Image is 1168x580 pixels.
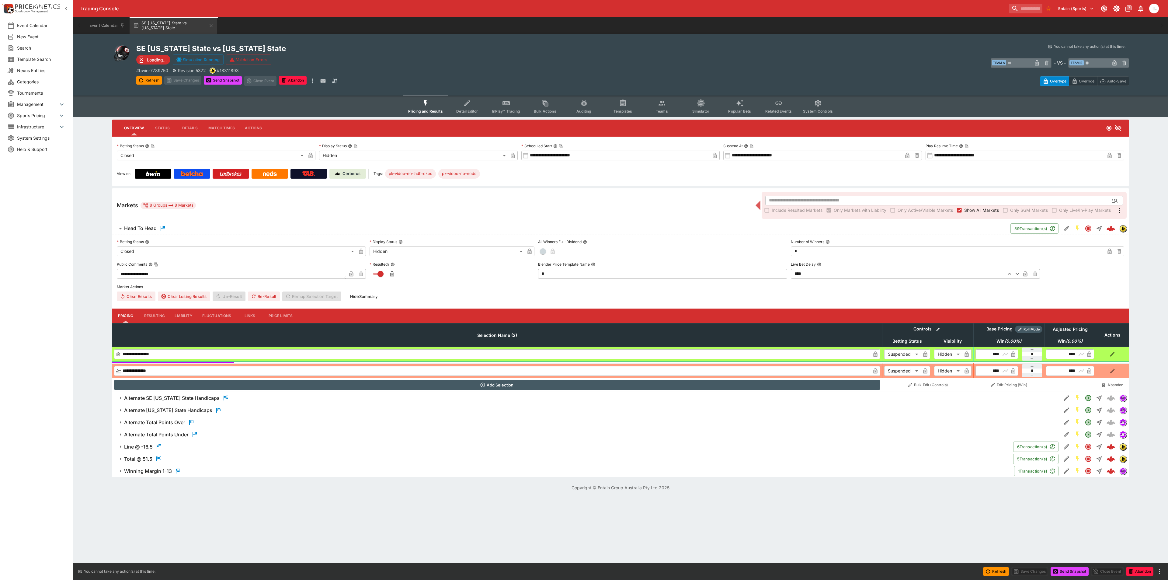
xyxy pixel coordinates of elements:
button: Resulting [139,309,170,323]
button: Alternate Total Points Under [112,428,1061,441]
button: Select Tenant [1055,4,1097,13]
button: SGM Enabled [1072,223,1083,234]
button: Edit Detail [1061,393,1072,404]
img: Cerberus [335,171,340,176]
button: Edit Pricing (Win) [975,380,1042,390]
div: Start From [1040,76,1129,86]
button: more [1156,568,1163,575]
img: TabNZ [302,171,315,176]
span: Management [17,101,58,107]
button: Toggle light/dark mode [1111,3,1122,14]
button: Event Calendar [86,17,128,34]
span: Related Events [765,109,792,114]
img: Betcha [181,171,203,176]
button: Display Status [398,240,403,244]
button: Closed [1083,466,1094,477]
span: Only Live/In-Play Markets [1059,207,1111,213]
button: Bulk edit [934,325,942,333]
svg: Open [1085,407,1092,414]
h6: Alternate Total Points Over [124,419,185,426]
button: Straight [1094,429,1105,440]
svg: Open [1085,419,1092,426]
span: Event Calendar [17,22,65,29]
button: Abandon [279,76,306,85]
img: Sportsbook Management [15,10,48,13]
span: Betting Status [886,337,929,345]
button: Closed [1083,453,1094,464]
img: american_football.png [112,44,131,63]
h5: Markets [117,202,138,209]
button: Straight [1094,393,1105,404]
img: bwin [1120,225,1126,232]
button: Head To Head [112,222,1010,235]
p: Auto-Save [1107,78,1126,84]
button: Edit Detail [1061,441,1072,452]
button: SE [US_STATE] State vs [US_STATE] State [130,17,217,34]
button: Clear Results [117,292,155,301]
div: bwin [1119,225,1127,232]
button: Number of Winners [826,240,830,244]
button: SGM Enabled [1072,405,1083,416]
p: Betting Status [117,239,144,244]
p: Cerberus [342,171,360,177]
button: Copy To Clipboard [965,144,969,148]
img: bwin.png [210,68,215,73]
button: Copy To Clipboard [151,144,155,148]
button: Validation Errors [226,54,271,65]
span: System Controls [803,109,833,114]
p: Loading... [147,57,167,63]
button: Edit Detail [1061,405,1072,416]
div: Event type filters [403,96,838,117]
input: search [1009,4,1042,13]
span: Auditing [576,109,591,114]
span: Teams [656,109,668,114]
button: Trent Lewis [1147,2,1161,15]
button: Play Resume TimeCopy To Clipboard [959,144,963,148]
button: Edit Detail [1061,429,1072,440]
span: System Settings [17,135,65,141]
p: Public Comments [117,262,147,267]
p: Number of Winners [791,239,824,244]
span: Detail Editor [456,109,478,114]
svg: Closed [1085,467,1092,475]
p: You cannot take any action(s) at this time. [1054,44,1125,49]
button: more [309,76,316,86]
div: Betting Target: cerberus [385,169,436,179]
div: simulator [1119,407,1127,414]
h6: Alternate SE [US_STATE] State Handicaps [124,395,220,401]
button: All Winners Full-Dividend [583,240,587,244]
button: Display StatusCopy To Clipboard [348,144,352,148]
button: Blender Price Template Name [591,262,595,267]
img: Neds [263,171,276,176]
p: Copy To Clipboard [136,67,168,74]
svg: Closed [1085,455,1092,463]
button: Edit Detail [1061,466,1072,477]
h6: Winning Margin 1-13 [124,468,172,474]
div: Trading Console [80,5,1006,12]
button: 6Transaction(s) [1013,442,1058,452]
button: Abandon [1126,567,1153,576]
span: Help & Support [17,146,65,152]
svg: Closed [1085,225,1092,232]
span: Mark an event as closed and abandoned. [279,77,306,83]
div: simulator [1119,431,1127,438]
div: bwin [210,68,216,74]
span: New Event [17,33,65,40]
div: Suspended [884,366,920,376]
div: simulator [1119,467,1127,475]
button: Edit Detail [1061,453,1072,464]
h6: Alternate Total Points Under [124,432,189,438]
label: View on : [117,169,132,179]
em: ( 0.00 %) [1005,337,1021,345]
span: Categories [17,79,65,85]
button: Simulation Running [173,54,224,65]
div: Suspended [884,349,920,359]
div: Closed [117,151,306,160]
div: Trent Lewis [1149,4,1159,13]
th: Actions [1096,323,1129,347]
h6: - VS - [1054,60,1066,66]
img: bwin [1120,456,1126,462]
span: Only SGM Markets [1010,207,1048,213]
div: Show/hide Price Roll mode configuration. [1015,326,1042,333]
div: Hidden [370,246,525,256]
